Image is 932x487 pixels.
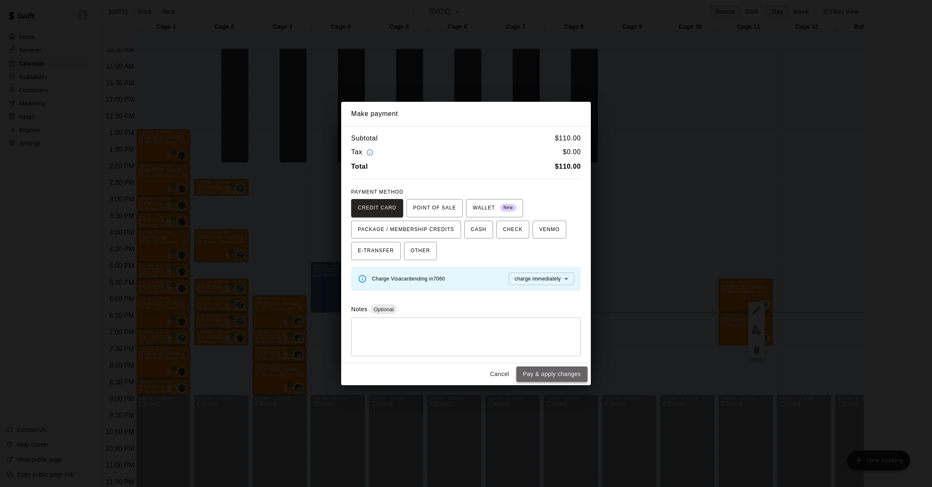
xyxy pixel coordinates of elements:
button: VENMO [533,221,566,239]
span: Optional [370,306,397,312]
button: WALLET New [466,199,523,217]
h2: Make payment [341,102,591,126]
button: POINT OF SALE [407,199,463,217]
h6: $ 0.00 [563,147,581,158]
h6: $ 110.00 [555,133,581,144]
span: E-TRANSFER [358,244,394,258]
span: New [500,202,516,214]
span: WALLET [473,202,516,215]
button: E-TRANSFER [351,242,401,260]
button: Pay & apply changes [516,366,587,382]
span: CREDIT CARD [358,202,397,215]
b: Total [351,163,368,170]
span: POINT OF SALE [413,202,456,215]
b: $ 110.00 [555,163,581,170]
span: CHECK [503,223,523,236]
button: PACKAGE / MEMBERSHIP CREDITS [351,221,461,239]
button: OTHER [404,242,437,260]
span: VENMO [539,223,560,236]
h6: Subtotal [351,133,378,144]
span: Charge Visa card ending in 7060 [372,276,445,282]
span: PAYMENT METHOD [351,189,403,195]
span: CASH [471,223,486,236]
label: Notes [351,306,367,312]
span: charge immediately [515,276,561,282]
h6: Tax [351,147,375,158]
button: CHECK [496,221,529,239]
span: PACKAGE / MEMBERSHIP CREDITS [358,223,454,236]
button: Cancel [486,366,513,382]
span: OTHER [411,244,430,258]
button: CREDIT CARD [351,199,403,217]
button: CASH [464,221,493,239]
